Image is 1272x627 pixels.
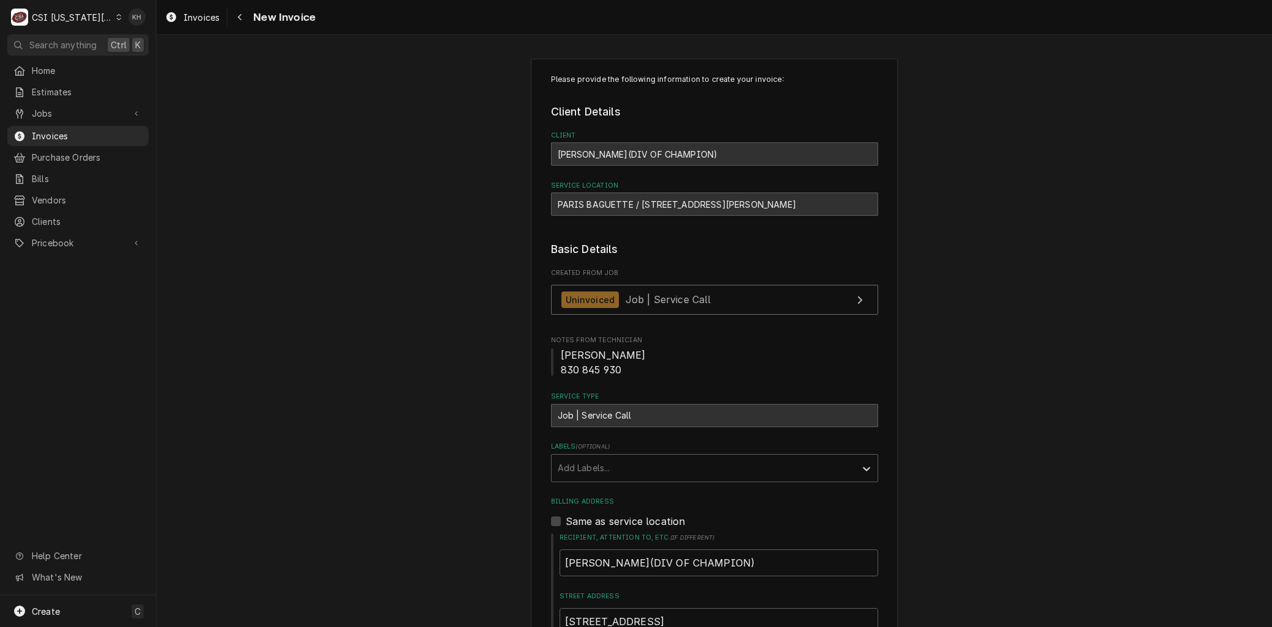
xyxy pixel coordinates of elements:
[250,9,316,26] span: New Invoice
[135,38,141,51] span: K
[7,211,149,232] a: Clients
[32,549,141,562] span: Help Center
[32,194,142,207] span: Vendors
[183,11,220,24] span: Invoices
[551,442,878,482] div: Labels
[551,268,878,321] div: Created From Job
[7,169,149,189] a: Bills
[7,147,149,167] a: Purchase Orders
[551,142,878,166] div: MOFFATT(DIV OF CHAMPION)
[551,285,878,315] a: View Job
[560,592,878,601] label: Street Address
[7,82,149,102] a: Estimates
[230,7,250,27] button: Navigate back
[551,497,878,507] label: Billing Address
[551,104,878,120] legend: Client Details
[32,237,124,249] span: Pricebook
[7,190,149,210] a: Vendors
[32,86,142,98] span: Estimates
[551,131,878,166] div: Client
[11,9,28,26] div: CSI Kansas City's Avatar
[626,293,711,306] span: Job | Service Call
[7,34,149,56] button: Search anythingCtrlK
[7,233,149,253] a: Go to Pricebook
[111,38,127,51] span: Ctrl
[128,9,146,26] div: KH
[551,181,878,191] label: Service Location
[32,172,142,185] span: Bills
[29,38,97,51] span: Search anything
[135,605,141,618] span: C
[32,130,142,142] span: Invoices
[560,533,878,543] label: Recipient, Attention To, etc.
[561,349,646,376] span: [PERSON_NAME] 830 845 930
[551,442,878,452] label: Labels
[551,241,878,257] legend: Basic Details
[7,567,149,587] a: Go to What's New
[551,335,878,376] div: Notes From Technician
[11,9,28,26] div: C
[32,11,113,24] div: CSI [US_STATE][GEOGRAPHIC_DATA]
[551,131,878,141] label: Client
[160,7,224,28] a: Invoices
[128,9,146,26] div: Kyley Hunnicutt's Avatar
[7,126,149,146] a: Invoices
[551,392,878,402] label: Service Type
[670,534,714,541] span: ( if different )
[551,181,878,216] div: Service Location
[561,291,619,308] div: Uninvoiced
[7,103,149,123] a: Go to Jobs
[551,392,878,427] div: Service Type
[551,404,878,427] div: Job | Service Call
[575,443,610,450] span: ( optional )
[32,571,141,584] span: What's New
[551,193,878,216] div: PARIS BAGUETTE / 15895 Metcalf Ave, Overland Park, KS 66223
[32,64,142,77] span: Home
[32,107,124,120] span: Jobs
[551,335,878,345] span: Notes From Technician
[32,606,60,617] span: Create
[551,268,878,278] span: Created From Job
[32,215,142,228] span: Clients
[566,514,686,529] label: Same as service location
[560,533,878,576] div: Recipient, Attention To, etc.
[551,348,878,377] span: Notes From Technician
[7,546,149,566] a: Go to Help Center
[7,61,149,81] a: Home
[32,151,142,164] span: Purchase Orders
[551,74,878,85] p: Please provide the following information to create your invoice:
